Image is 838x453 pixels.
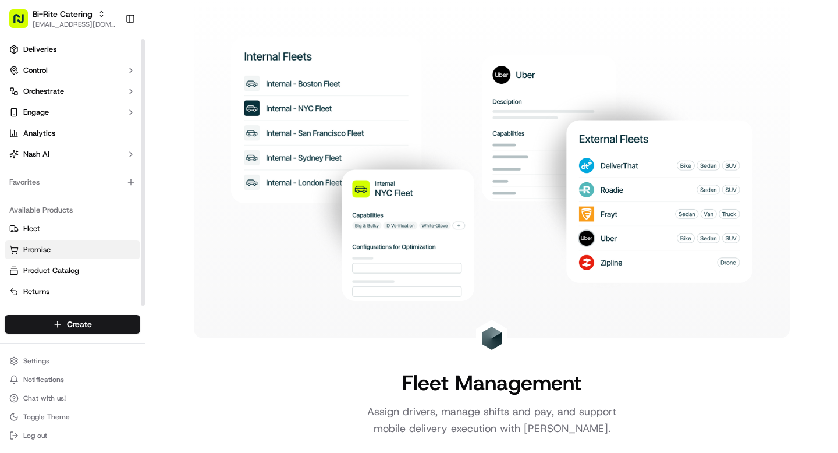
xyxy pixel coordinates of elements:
button: Bi-Rite Catering [33,8,93,20]
span: Control [23,65,48,76]
span: API Documentation [110,260,187,272]
div: 💻 [98,261,108,271]
a: Powered byPylon [82,288,141,298]
img: 1736555255976-a54dd68f-1ca7-489b-9aae-adbdc363a1c4 [23,181,33,190]
button: Promise [5,240,140,259]
span: Deliveries [23,44,56,55]
div: Available Products [5,201,140,220]
img: 4920774857489_3d7f54699973ba98c624_72.jpg [24,111,45,132]
a: Fleet [9,224,136,234]
a: Product Catalog [9,266,136,276]
div: Past conversations [12,151,78,161]
img: 1736555255976-a54dd68f-1ca7-489b-9aae-adbdc363a1c4 [12,111,33,132]
button: See all [180,149,212,163]
span: Nash AI [23,149,49,160]
span: • [97,181,101,190]
span: [DATE] [103,181,127,190]
button: Nash AI [5,145,140,164]
span: Toggle Theme [23,412,70,422]
button: Fleet [5,220,140,238]
span: Product Catalog [23,266,79,276]
a: Analytics [5,124,140,143]
button: Chat with us! [5,390,140,406]
span: Orchestrate [23,86,64,97]
span: Engage [23,107,49,118]
h1: Fleet Management [402,371,581,394]
span: Log out [23,431,47,440]
p: Welcome 👋 [12,47,212,65]
span: [PERSON_NAME] [36,181,94,190]
span: Settings [23,356,49,366]
button: Control [5,61,140,80]
span: Returns [23,286,49,297]
button: Notifications [5,371,140,388]
img: Shah Alam [12,201,30,220]
span: Pylon [116,289,141,298]
img: Landing Page Image [231,37,752,301]
a: Deliveries [5,40,140,59]
span: Promise [23,245,51,255]
button: Toggle Theme [5,409,140,425]
button: Product Catalog [5,261,140,280]
button: Create [5,315,140,334]
button: Start new chat [198,115,212,129]
span: Create [67,318,92,330]
span: Chat with us! [23,394,66,403]
button: Settings [5,353,140,369]
img: Nash [12,12,35,35]
a: 💻API Documentation [94,256,191,277]
div: Start new chat [52,111,191,123]
span: • [157,212,161,221]
a: Promise [9,245,136,255]
span: Fleet [23,224,40,234]
button: Log out [5,427,140,444]
a: 📗Knowledge Base [7,256,94,277]
button: [EMAIL_ADDRESS][DOMAIN_NAME] [33,20,116,29]
button: Returns [5,282,140,301]
div: Favorites [5,173,140,192]
button: Engage [5,103,140,122]
img: Grace Nketiah [12,169,30,188]
a: Returns [9,286,136,297]
p: Assign drivers, manage shifts and pay, and support mobile delivery execution with [PERSON_NAME]. [343,404,641,438]
div: 📗 [12,261,21,271]
span: Knowledge Base [23,260,89,272]
span: [DATE] [163,212,187,221]
span: [PERSON_NAME] [PERSON_NAME] [36,212,154,221]
img: Landing Page Icon [480,327,503,350]
button: Orchestrate [5,82,140,101]
div: We're available if you need us! [52,123,160,132]
input: Got a question? Start typing here... [30,75,210,87]
span: Analytics [23,128,55,139]
button: Bi-Rite Catering[EMAIL_ADDRESS][DOMAIN_NAME] [5,5,120,33]
span: Notifications [23,375,64,384]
